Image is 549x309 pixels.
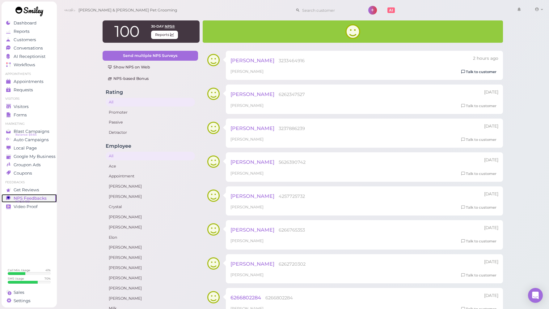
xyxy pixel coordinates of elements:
span: Requests [14,87,33,93]
span: Workflows [14,62,35,67]
a: Talk to customer [459,204,498,211]
a: Video Proof [2,202,57,211]
span: Reports [14,29,30,34]
span: [PERSON_NAME] [230,272,264,277]
a: Talk to customer [459,272,498,279]
a: [PERSON_NAME] [106,263,195,272]
a: Groupon Ads [2,161,57,169]
span: [PERSON_NAME] [230,69,264,74]
a: Settings [2,297,57,305]
a: Talk to customer [459,171,498,177]
span: 6266802284 [230,294,261,301]
span: 6262720302 [279,261,306,267]
h4: Employee [106,143,195,149]
a: Visitors [2,102,57,111]
span: Video Proof [14,204,38,209]
span: Customers [14,37,36,42]
span: [PERSON_NAME] [230,171,264,176]
a: Get Reviews [2,186,57,194]
h4: Rating [106,89,195,95]
span: Get Reviews [14,187,39,193]
div: 08/21 02:26pm [473,55,498,62]
div: Open Intercom Messenger [528,288,543,303]
div: 08/16 02:39pm [484,191,498,197]
a: [PERSON_NAME] [106,294,195,303]
span: 4257725732 [279,194,305,199]
a: Talk to customer [459,137,498,143]
span: NPS® [165,24,175,28]
a: [PERSON_NAME] [106,223,195,232]
span: 100 [114,22,139,41]
li: Visitors [2,97,57,101]
span: Reports [151,31,178,39]
span: Dashboard [14,20,36,26]
a: Google My Business [2,152,57,161]
a: NPS Feedbacks NPS® 100 [2,194,57,202]
a: Talk to customer [459,69,498,75]
span: [PERSON_NAME] & [PERSON_NAME] Pet Grooming [78,2,177,19]
div: Call Min. Usage [8,268,30,272]
div: NPS-based Bonus [108,76,193,81]
a: Appointment [106,172,195,181]
span: [PERSON_NAME] [230,261,274,267]
span: Balance: $9.65 [15,132,36,137]
div: 08/19 02:01pm [484,123,498,129]
div: 08/18 03:44pm [484,157,498,163]
a: Blast Campaigns Balance: $9.65 [2,127,57,136]
span: 6266802284 [265,295,293,301]
li: Feedbacks [2,180,57,185]
a: Sales [2,288,57,297]
div: 41 % [45,268,51,272]
span: Conversations [14,46,43,51]
span: AI Receptionist [14,54,45,59]
a: Appointments [2,77,57,86]
span: 30-day [151,24,164,28]
span: [PERSON_NAME] [230,159,274,165]
span: 3233464916 [279,58,305,63]
a: Local Page [2,144,57,152]
a: Promoter [106,108,195,117]
span: NPS® 100 [15,199,30,204]
div: 08/16 01:41pm [484,259,498,265]
span: Appointments [14,79,44,84]
span: Auto Campaigns [14,137,49,142]
span: [PERSON_NAME] [230,227,274,233]
li: Marketing [2,122,57,126]
a: Show NPS on Web [103,62,198,72]
a: [PERSON_NAME] [106,192,195,201]
a: [PERSON_NAME] [106,253,195,262]
a: Forms [2,111,57,119]
a: [PERSON_NAME] [106,182,195,191]
a: Workflows [2,61,57,69]
span: [PERSON_NAME] [230,205,264,209]
span: Local Page [14,146,37,151]
div: 70 % [44,276,51,281]
a: Requests [2,86,57,94]
a: [PERSON_NAME] [106,243,195,252]
a: Passive [106,118,195,127]
div: Show NPS on Web [108,64,193,70]
span: NPS Feedbacks [14,196,47,201]
a: Coupons [2,169,57,177]
a: AI Receptionist [2,52,57,61]
a: [PERSON_NAME] [106,274,195,282]
div: 08/19 02:13pm [484,89,498,95]
input: Search customer [300,5,360,15]
span: [PERSON_NAME] [230,91,274,97]
span: Groupon Ads [14,162,41,168]
span: Sales [14,290,24,295]
span: 3237886239 [279,126,305,131]
span: [PERSON_NAME] [230,137,264,141]
a: Talk to customer [459,238,498,245]
span: Settings [14,298,31,303]
a: Dashboard [2,19,57,27]
div: SMS Usage [8,276,24,281]
span: [PERSON_NAME] [230,238,264,243]
a: Send multiple NPS Surveys [103,51,198,61]
span: 5626390742 [279,159,306,165]
a: Reports [2,27,57,36]
span: Blast Campaigns [14,129,49,134]
a: Ace [106,162,195,171]
a: NPS-based Bonus [103,74,198,84]
span: Google My Business [14,154,56,159]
